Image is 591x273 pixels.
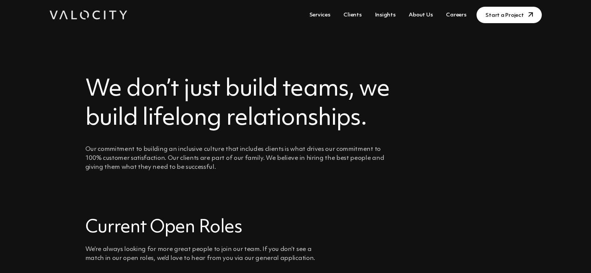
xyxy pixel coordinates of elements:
[443,8,469,22] a: Careers
[406,8,436,22] a: About Us
[85,75,394,133] h2: We don’t just build teams, we build lifelong relationships.
[50,10,127,19] img: Valocity Digital
[372,8,399,22] a: Insights
[85,217,360,239] h3: Current Open Roles
[85,145,394,172] p: Our commitment to building an inclusive culture that includes clients is what drives our commitme...
[85,245,360,263] p: We’re always looking for more great people to join our team. If you don’t see a match in our open...
[477,7,541,23] a: Start a Project
[306,8,333,22] a: Services
[340,8,364,22] a: Clients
